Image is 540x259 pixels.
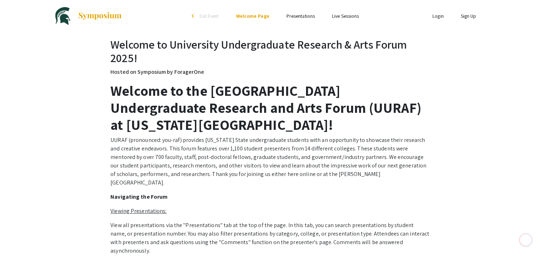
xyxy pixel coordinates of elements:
span: Exit Event [200,13,219,19]
a: Login [432,13,444,19]
p: UURAF (pronounced: you-raf) provides [US_STATE] State undergraduate students with an opportunity ... [110,136,429,187]
strong: Welcome to the [GEOGRAPHIC_DATA] Undergraduate Research and Arts Forum (UURAF) at [US_STATE][GEOG... [110,81,421,134]
h2: Welcome to University Undergraduate Research & Arts Forum 2025! [110,38,429,65]
a: Presentations [287,13,315,19]
a: University Undergraduate Research & Arts Forum 2025 [55,7,122,25]
img: University Undergraduate Research & Arts Forum 2025 [55,7,71,25]
u: Viewing Presentations: [110,207,167,215]
p: Hosted on Symposium by ForagerOne [110,68,429,76]
a: Live Sessions [332,13,359,19]
img: Symposium by ForagerOne [78,12,122,20]
a: Sign Up [461,13,476,19]
p: View all presentations via the "Presentations" tab at the top of the page. In this tab, you can s... [110,221,429,255]
div: arrow_back_ios [192,14,196,18]
a: Welcome Page [236,13,269,19]
strong: Navigating the Forum [110,193,168,200]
